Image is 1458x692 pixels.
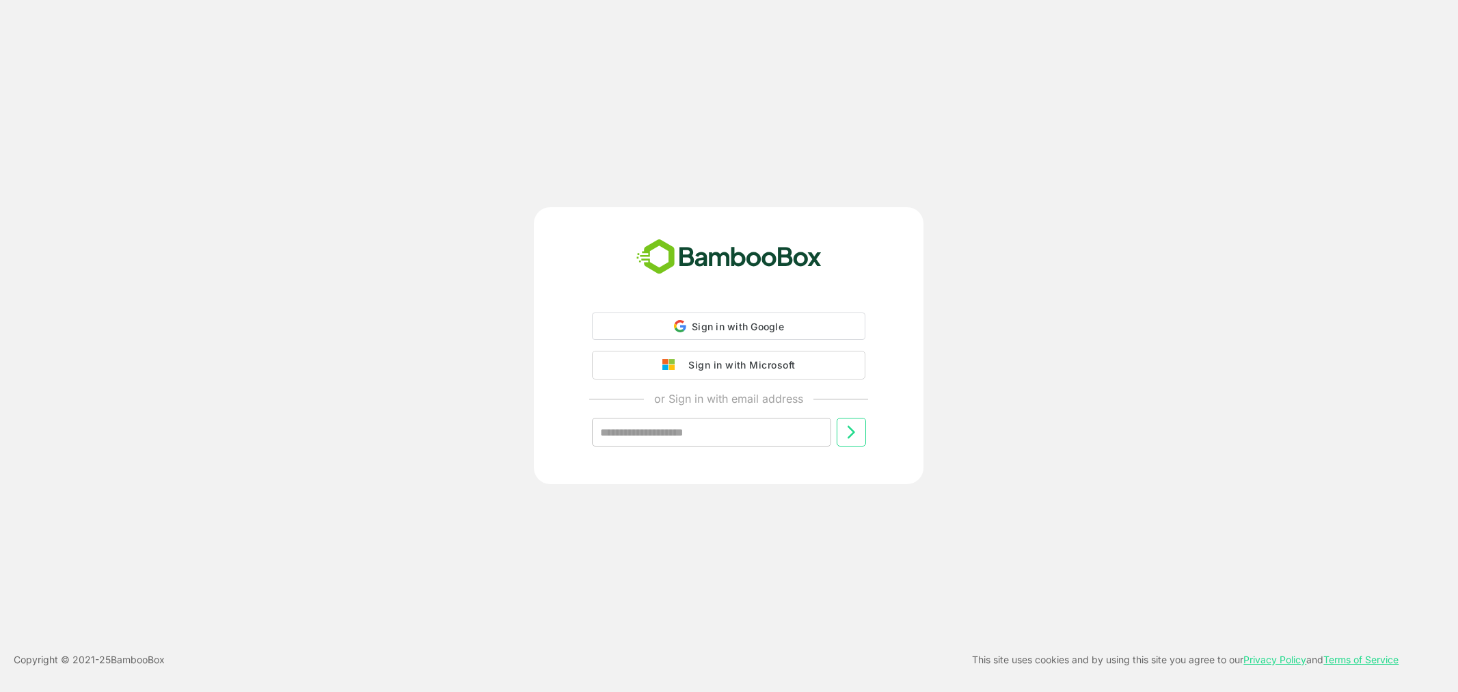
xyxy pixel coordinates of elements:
[592,312,865,340] div: Sign in with Google
[14,652,165,668] p: Copyright © 2021- 25 BambooBox
[1323,654,1399,665] a: Terms of Service
[662,359,681,371] img: google
[1243,654,1306,665] a: Privacy Policy
[681,356,795,374] div: Sign in with Microsoft
[629,235,829,280] img: bamboobox
[692,321,784,332] span: Sign in with Google
[592,351,865,380] button: Sign in with Microsoft
[654,390,803,407] p: or Sign in with email address
[972,652,1399,668] p: This site uses cookies and by using this site you agree to our and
